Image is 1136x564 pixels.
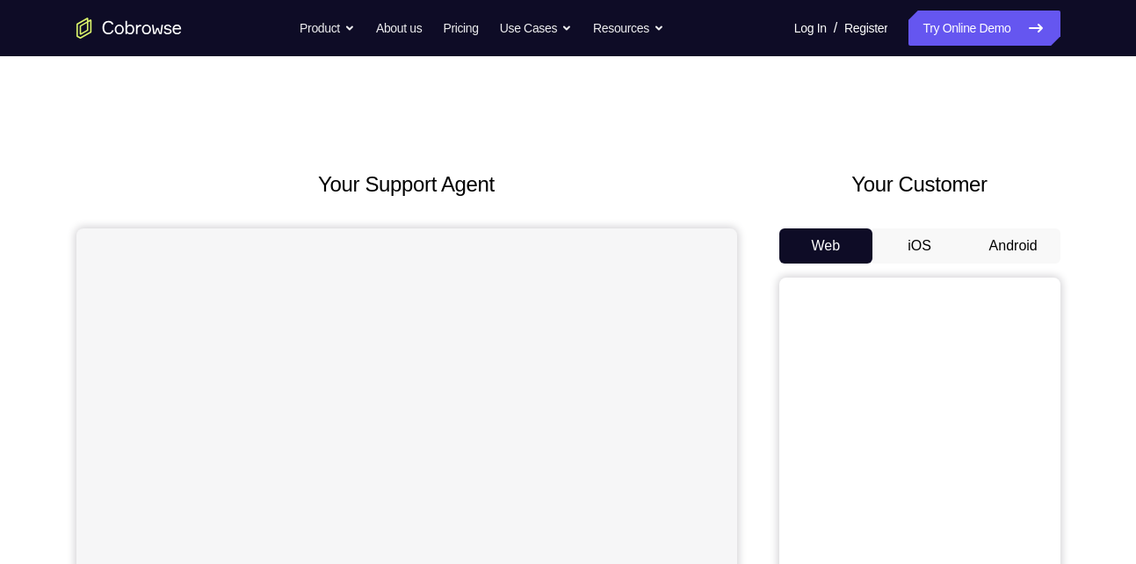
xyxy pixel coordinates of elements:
[593,11,664,46] button: Resources
[966,228,1060,264] button: Android
[376,11,422,46] a: About us
[834,18,837,39] span: /
[779,228,873,264] button: Web
[500,11,572,46] button: Use Cases
[300,11,355,46] button: Product
[908,11,1060,46] a: Try Online Demo
[443,11,478,46] a: Pricing
[76,18,182,39] a: Go to the home page
[794,11,827,46] a: Log In
[779,169,1060,200] h2: Your Customer
[872,228,966,264] button: iOS
[76,169,737,200] h2: Your Support Agent
[844,11,887,46] a: Register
